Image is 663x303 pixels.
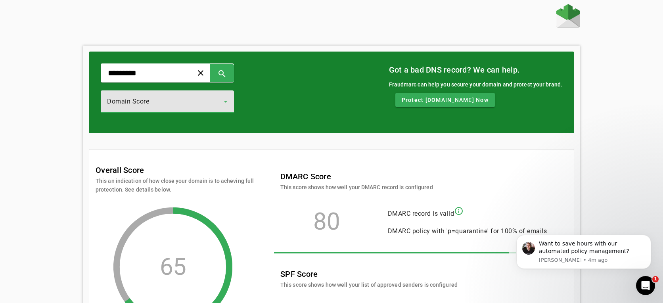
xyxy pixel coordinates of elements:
[556,4,580,28] img: Fraudmarc Logo
[280,268,458,280] mat-card-title: SPF Score
[389,63,563,76] mat-card-title: Got a bad DNS record? We can help.
[280,183,433,192] mat-card-subtitle: This score shows how well your DMARC record is configured
[454,206,464,216] mat-icon: info_outline
[636,276,655,295] iframe: Intercom live chat
[388,227,547,235] span: DMARC policy with 'p=quarantine' for 100% of emails
[389,80,563,89] div: Fraudmarc can help you secure your domain and protect your brand.
[107,98,149,105] span: Domain Score
[556,4,580,30] a: Home
[280,280,458,289] mat-card-subtitle: This score shows how well your list of approved senders is configured
[160,263,186,271] div: 65
[402,96,489,104] span: Protect [DOMAIN_NAME] Now
[652,276,659,282] span: 1
[280,218,374,226] div: 80
[504,223,663,282] iframe: Intercom notifications message
[280,170,433,183] mat-card-title: DMARC Score
[96,164,144,176] mat-card-title: Overall Score
[395,93,495,107] button: Protect [DOMAIN_NAME] Now
[388,210,454,217] span: DMARC record is valid
[96,176,254,194] mat-card-subtitle: This an indication of how close your domain is to acheving full protection. See details below.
